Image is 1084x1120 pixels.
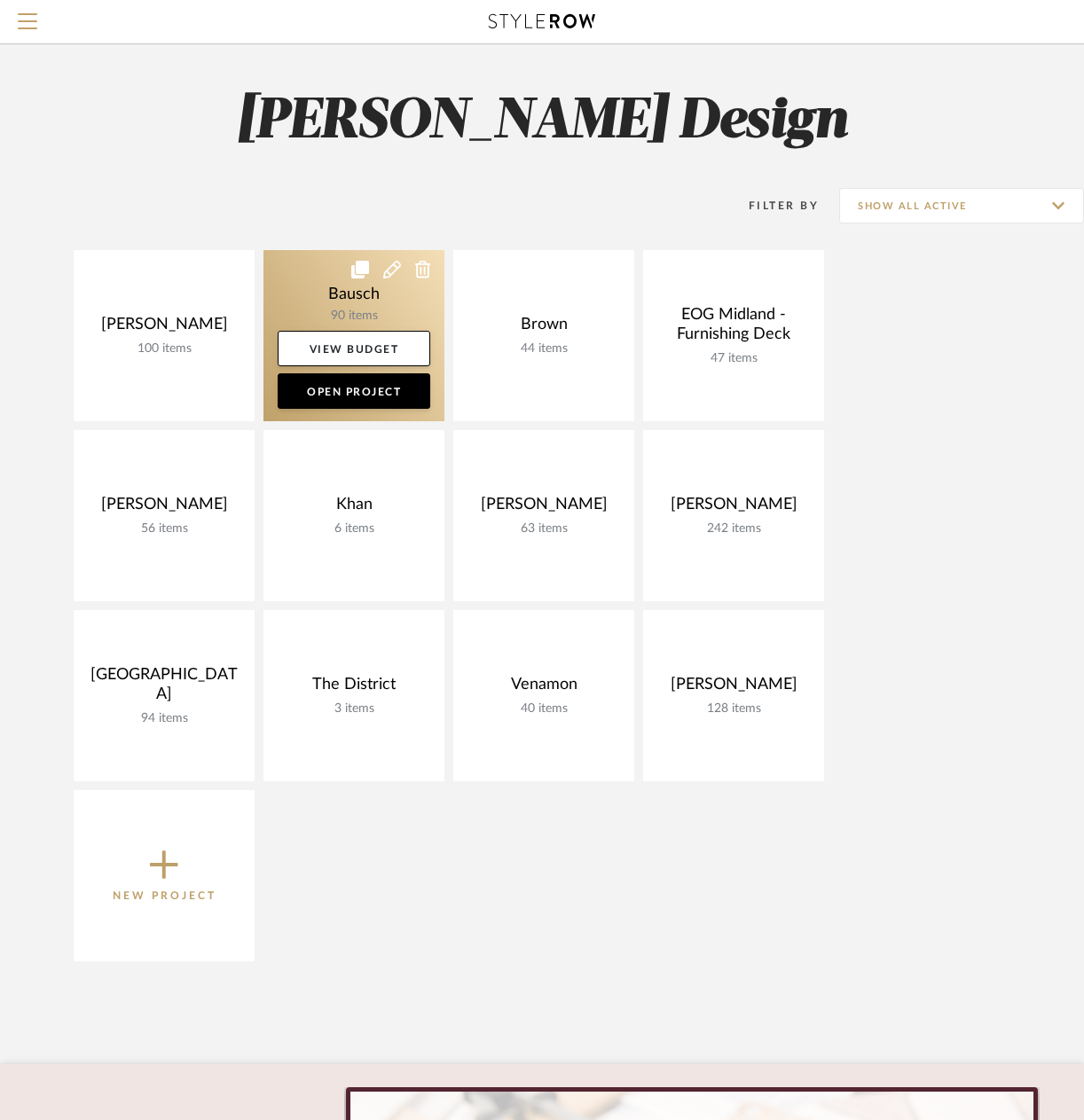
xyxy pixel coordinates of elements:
[726,197,819,215] div: Filter By
[467,495,620,521] div: [PERSON_NAME]
[657,305,810,351] div: EOG Midland - Furnishing Deck
[657,675,810,701] div: [PERSON_NAME]
[88,711,240,726] div: 94 items
[88,315,240,341] div: [PERSON_NAME]
[657,495,810,521] div: [PERSON_NAME]
[467,341,620,356] div: 44 items
[88,665,240,711] div: [GEOGRAPHIC_DATA]
[467,521,620,537] div: 63 items
[278,331,430,366] a: View Budget
[88,341,240,356] div: 100 items
[88,495,240,521] div: [PERSON_NAME]
[278,521,430,537] div: 6 items
[657,351,810,366] div: 47 items
[657,701,810,717] div: 128 items
[467,675,620,701] div: Venamon
[278,701,430,717] div: 3 items
[278,675,430,701] div: The District
[74,790,255,961] button: New Project
[278,495,430,521] div: Khan
[278,373,430,409] a: Open Project
[467,701,620,717] div: 40 items
[88,521,240,537] div: 56 items
[467,315,620,341] div: Brown
[113,887,216,905] p: New Project
[657,521,810,537] div: 242 items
